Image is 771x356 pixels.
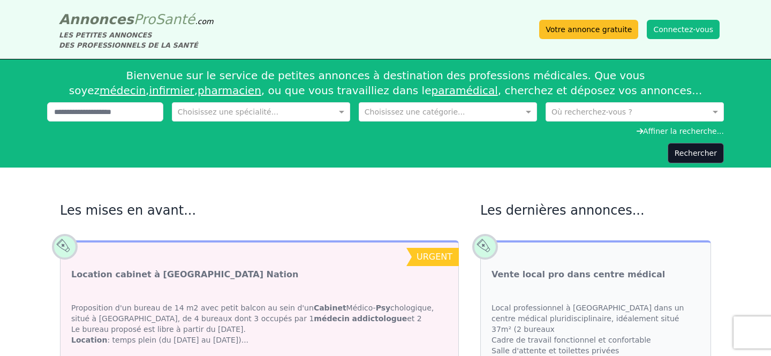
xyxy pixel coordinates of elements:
[195,17,213,26] span: .com
[314,314,350,323] strong: médecin
[47,64,724,102] div: Bienvenue sur le service de petites annonces à destination des professions médicales. Que vous so...
[149,84,194,97] a: infirmier
[314,304,346,312] strong: Cabinet
[492,268,665,281] a: Vente local pro dans centre médical
[155,11,195,27] span: Santé
[480,202,711,219] h2: Les dernières annonces...
[61,292,458,356] div: Proposition d'un bureau de 14 m2 avec petit balcon au sein d'un Médico- chologique, situé à [GEOG...
[417,252,452,262] span: urgent
[647,20,720,39] button: Connectez-vous
[60,202,459,219] h2: Les mises en avant...
[539,20,638,39] a: Votre annonce gratuite
[71,336,107,344] strong: Location
[134,11,156,27] span: Pro
[376,304,390,312] strong: Psy
[47,126,724,137] div: Affiner la recherche...
[198,84,261,97] a: pharmacien
[59,11,214,27] a: AnnoncesProSanté.com
[431,84,497,97] a: paramédical
[59,11,134,27] span: Annonces
[100,84,146,97] a: médecin
[352,314,407,323] strong: addictologue
[71,268,298,281] a: Location cabinet à [GEOGRAPHIC_DATA] Nation
[668,143,724,163] button: Rechercher
[59,30,214,50] div: LES PETITES ANNONCES DES PROFESSIONNELS DE LA SANTÉ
